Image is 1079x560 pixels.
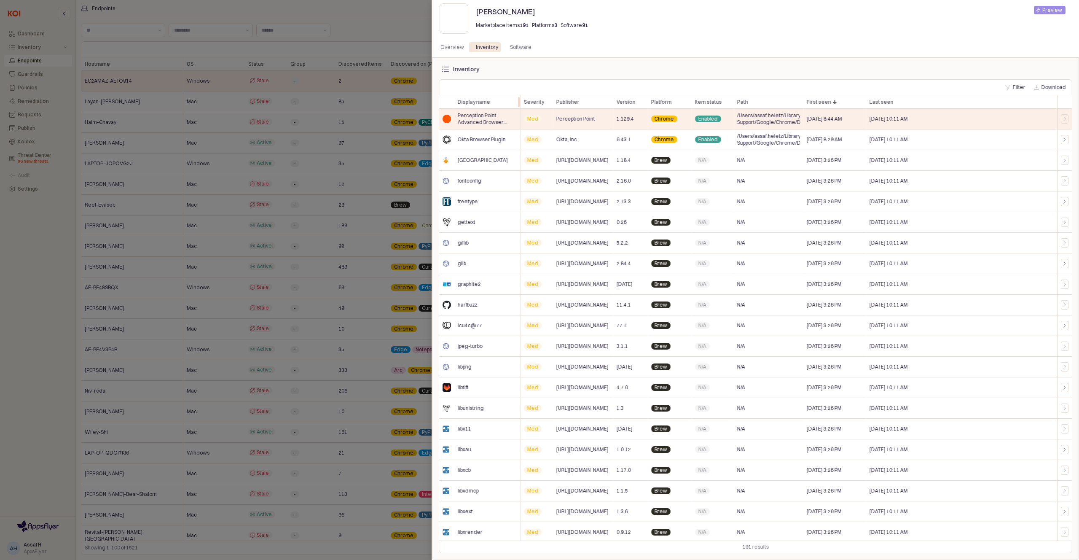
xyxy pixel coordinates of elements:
span: 6.43.1 [617,136,631,143]
span: giflib [458,240,469,246]
span: N/A [698,467,706,474]
span: N/A [698,240,706,246]
span: N/A [737,322,745,329]
span: N/A [698,363,706,370]
span: libtiff [458,384,468,391]
span: Med [527,405,538,412]
span: Brew [655,322,667,329]
span: [DATE] 10:11 AM [870,219,908,226]
span: [URL][DOMAIN_NAME] [556,384,609,391]
span: N/A [698,446,706,453]
span: [DATE] 3:26 PM [807,405,842,412]
span: freetype [458,198,478,205]
span: Brew [655,363,667,370]
span: libxdmcp [458,487,479,494]
span: [DATE] 10:11 AM [870,302,908,308]
span: Brew [655,384,667,391]
span: N/A [737,157,745,164]
span: Brew [655,343,667,350]
span: N/A [737,446,745,453]
span: [DATE] 10:11 AM [870,487,908,494]
span: [DATE] 10:11 AM [870,281,908,288]
span: [URL][DOMAIN_NAME] [556,240,609,246]
span: Publisher [556,99,580,105]
span: [DATE] [617,425,633,432]
span: 2.13.3 [617,198,631,205]
span: [DATE] 10:11 AM [870,343,908,350]
span: [DATE] 3:26 PM [807,425,842,432]
span: [URL][DOMAIN_NAME] [556,260,609,267]
span: Brew [655,302,667,308]
span: N/A [737,178,745,184]
span: N/A [737,302,745,308]
p: [PERSON_NAME] [476,6,723,17]
span: [DATE] 3:26 PM [807,363,842,370]
span: [DATE] 10:11 AM [870,508,908,515]
span: N/A [737,529,745,536]
span: [DATE] 3:26 PM [807,467,842,474]
span: [URL][DOMAIN_NAME] [556,425,609,432]
span: N/A [698,343,706,350]
span: Med [527,384,538,391]
span: N/A [698,384,706,391]
span: N/A [737,508,745,515]
span: Med [527,529,538,536]
span: Med [527,425,538,432]
span: N/A [698,529,706,536]
span: fontconfig [458,178,481,184]
span: [DATE] 10:11 AM [870,240,908,246]
span: [URL][DOMAIN_NAME] [556,198,609,205]
span: [DATE] 3:26 PM [807,322,842,329]
span: N/A [737,467,745,474]
div: Inventory [476,42,498,52]
span: Brew [655,467,667,474]
span: [DATE] 3:26 PM [807,260,842,267]
span: [URL][DOMAIN_NAME] [556,529,609,536]
span: [URL][DOMAIN_NAME] [556,178,609,184]
span: [DATE] 10:11 AM [870,157,908,164]
span: N/A [698,157,706,164]
span: Med [527,116,538,122]
span: Brew [655,425,667,432]
div: Inventory [453,66,480,73]
span: N/A [737,384,745,391]
span: [URL][DOMAIN_NAME] [556,322,609,329]
span: N/A [698,322,706,329]
span: Enabled [698,116,718,122]
span: N/A [737,487,745,494]
span: Med [527,281,538,288]
span: N/A [698,508,706,515]
span: Enabled [698,136,718,143]
span: [DATE] 10:11 AM [870,136,908,143]
span: [URL][DOMAIN_NAME] [556,281,609,288]
span: [DATE] 8:29 AM [807,136,842,143]
span: [DATE] 3:26 PM [807,487,842,494]
span: [DATE] [617,281,633,288]
span: 3.1.1 [617,343,628,350]
span: Med [527,260,538,267]
span: Med [527,446,538,453]
span: /Users/assaf.heletz/Library/Application Support/Google/Chrome/Default/Extensions/glnpjglilkicbckj... [737,133,800,146]
span: libx11 [458,425,471,432]
div: Overview [435,42,469,52]
span: Path [737,99,748,105]
span: [DATE] 10:11 AM [870,198,908,205]
span: 1.3 [617,405,624,412]
span: Med [527,487,538,494]
span: Brew [655,240,667,246]
span: 77.1 [617,322,627,329]
span: Brew [655,529,667,536]
span: Brew [655,446,667,453]
div: Software [505,42,537,52]
span: Med [527,508,538,515]
span: Okta Browser Plugin [458,136,506,143]
span: Med [527,178,538,184]
span: Med [527,198,538,205]
span: [URL][DOMAIN_NAME] [556,343,609,350]
span: Perception Point Advanced Browser Security [458,112,517,126]
span: [URL][DOMAIN_NAME] [556,302,609,308]
span: N/A [698,405,706,412]
span: N/A [737,405,745,412]
span: 1.1.5 [617,487,628,494]
span: Med [527,363,538,370]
